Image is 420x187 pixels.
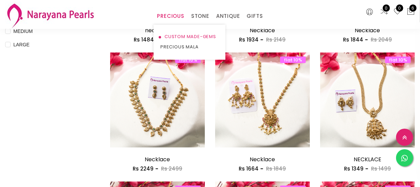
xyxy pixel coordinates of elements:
span: Rs 1499 [371,165,391,172]
a: PRECIOUS [157,11,184,21]
span: flat 10% [175,57,201,63]
span: Rs 1664 [239,165,259,172]
a: Necklace [145,155,170,163]
span: flat 10% [385,57,411,63]
a: Necklace [250,155,275,163]
span: LARGE [11,41,32,48]
span: Rs 2049 [371,36,392,43]
span: Rs 1934 [239,36,259,43]
span: Rs 1844 [343,36,363,43]
span: 0 [396,4,403,12]
a: 0 [393,8,402,16]
a: Necklace [250,26,275,34]
a: CUSTOM MADE-GEMS [160,32,219,42]
a: NECKLACE [354,155,381,163]
span: Rs 2499 [161,165,182,172]
span: MEDIUM [11,27,36,35]
a: GIFTS [247,11,263,21]
button: 6 [407,8,415,16]
span: flat 10% [280,57,306,63]
span: Rs 2249 [133,165,154,172]
a: STONE [191,11,209,21]
span: Rs 1349 [344,165,364,172]
a: 0 [380,8,388,16]
a: necklace [145,26,170,34]
a: PRECIOUS MALA [160,42,219,52]
a: Necklace [355,26,380,34]
span: 6 [409,4,417,12]
a: ANTIQUE [216,11,240,21]
span: Rs 1484 [134,36,154,43]
span: Rs 2149 [266,36,286,43]
span: Rs 1849 [266,165,286,172]
span: 0 [383,4,390,12]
